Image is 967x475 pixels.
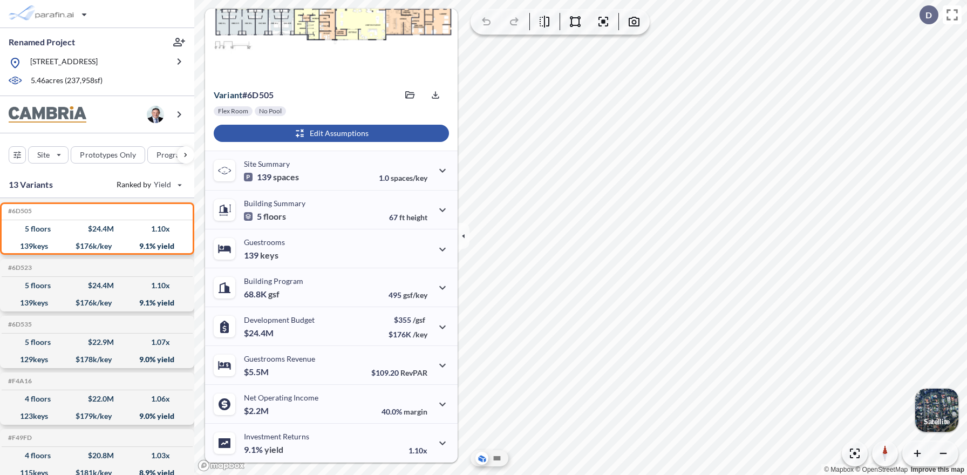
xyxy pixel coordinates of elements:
[80,150,136,160] p: Prototypes Only
[154,179,172,190] span: Yield
[244,289,280,300] p: 68.8K
[404,407,427,416] span: margin
[911,466,964,473] a: Improve this map
[244,405,270,416] p: $2.2M
[925,10,932,20] p: D
[214,125,449,142] button: Edit Assumptions
[244,393,318,402] p: Net Operating Income
[263,211,286,222] span: floors
[244,367,270,377] p: $5.5M
[371,368,427,377] p: $109.20
[147,106,164,123] img: user logo
[9,106,86,123] img: BrandImage
[824,466,854,473] a: Mapbox
[475,452,488,465] button: Aerial View
[6,207,32,215] h5: Click to copy the code
[6,434,32,442] h5: Click to copy the code
[924,417,950,426] p: Satellite
[244,172,299,182] p: 139
[6,377,32,385] h5: Click to copy the code
[389,290,427,300] p: 495
[37,150,50,160] p: Site
[244,211,286,222] p: 5
[244,328,275,338] p: $24.4M
[403,290,427,300] span: gsf/key
[244,354,315,363] p: Guestrooms Revenue
[28,146,69,164] button: Site
[31,75,103,87] p: 5.46 acres ( 237,958 sf)
[244,159,290,168] p: Site Summary
[9,36,75,48] p: Renamed Project
[264,444,283,455] span: yield
[399,213,405,222] span: ft
[389,330,427,339] p: $176K
[855,466,908,473] a: OpenStreetMap
[244,250,278,261] p: 139
[491,452,503,465] button: Site Plan
[244,444,283,455] p: 9.1%
[389,213,427,222] p: 67
[244,237,285,247] p: Guestrooms
[915,389,958,432] button: Switcher ImageSatellite
[408,446,427,455] p: 1.10x
[413,330,427,339] span: /key
[244,199,305,208] p: Building Summary
[244,315,315,324] p: Development Budget
[406,213,427,222] span: height
[260,250,278,261] span: keys
[400,368,427,377] span: RevPAR
[6,264,32,272] h5: Click to copy the code
[915,389,958,432] img: Switcher Image
[244,432,309,441] p: Investment Returns
[108,176,189,193] button: Ranked by Yield
[413,315,425,324] span: /gsf
[6,321,32,328] h5: Click to copy the code
[214,90,274,100] p: # 6d505
[268,289,280,300] span: gsf
[147,146,206,164] button: Program
[389,315,427,324] p: $355
[214,90,242,100] span: Variant
[9,178,53,191] p: 13 Variants
[156,150,187,160] p: Program
[198,459,245,472] a: Mapbox homepage
[391,173,427,182] span: spaces/key
[382,407,427,416] p: 40.0%
[273,172,299,182] span: spaces
[218,107,248,116] p: Flex Room
[30,56,98,70] p: [STREET_ADDRESS]
[71,146,145,164] button: Prototypes Only
[244,276,303,286] p: Building Program
[259,107,282,116] p: No Pool
[379,173,427,182] p: 1.0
